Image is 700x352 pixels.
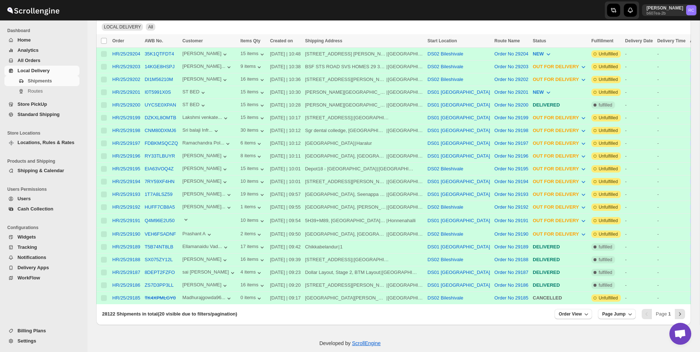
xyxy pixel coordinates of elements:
[112,140,140,146] button: HR/25/29197
[494,51,528,57] button: Order No 29204
[241,102,266,109] div: 15 items
[494,218,528,223] button: Order No 29191
[112,179,140,184] div: HR/25/29194
[305,50,386,58] div: [STREET_ADDRESS] [PERSON_NAME] Layout [GEOGRAPHIC_DATA]
[388,63,423,70] div: [GEOGRAPHIC_DATA]
[112,115,140,120] button: HR/25/29199
[533,192,579,197] span: OUT FOR DELIVERY
[4,232,79,242] button: Widgets
[388,76,423,83] div: [GEOGRAPHIC_DATA]
[145,102,176,108] button: UYCSE0XPAN
[182,140,224,146] div: Ramachandra Pol...
[428,38,457,43] span: Start Location
[182,102,207,109] button: ST BED
[533,179,579,184] span: OUT FOR DELIVERY
[182,127,212,133] div: Sri balaji Infr...
[112,102,140,108] button: HR/25/29200
[145,192,173,197] button: 1T7A8LSZ59
[112,295,140,301] div: HR/25/29185
[388,89,423,96] div: [GEOGRAPHIC_DATA]
[241,282,266,289] button: 16 items
[17,328,46,333] span: Billing Plans
[182,76,229,84] div: [PERSON_NAME]
[28,88,43,94] span: Routes
[4,35,79,45] button: Home
[112,89,140,95] button: HR/25/29201
[241,295,263,302] button: 0 items
[657,63,686,70] div: -
[17,37,31,43] span: Home
[533,204,579,210] span: OUT FOR DELIVERY
[494,102,528,108] button: Order No 29200
[4,263,79,273] button: Delivery Apps
[528,138,591,149] button: OUT FOR DELIVERY
[669,323,691,345] div: Open chat
[428,179,490,184] button: DS01 [GEOGRAPHIC_DATA]
[428,270,490,275] button: DS01 [GEOGRAPHIC_DATA]
[533,231,579,237] span: OUT FOR DELIVERY
[182,63,233,71] button: [PERSON_NAME]...
[4,138,79,148] button: Locations, Rules & Rates
[17,275,40,281] span: WorkFlow
[4,273,79,283] button: WorkFlow
[241,38,261,43] span: Items Qty
[270,50,301,58] div: [DATE] | 10:48
[112,218,140,223] div: HR/25/29191
[17,140,74,145] span: Locations, Rules & Rates
[528,61,591,73] button: OUT FOR DELIVERY
[145,115,176,120] button: DZKXL8OMTB
[4,76,79,86] button: Shipments
[657,89,686,96] div: -
[428,218,490,223] button: DS01 [GEOGRAPHIC_DATA]
[270,101,301,109] div: [DATE] | 10:28
[145,218,175,223] button: Q4M96E2U50
[305,63,386,70] div: BSF STS ROAD SVS HOMES 29 3rd cross
[428,89,490,95] button: DS01 [GEOGRAPHIC_DATA]
[675,309,685,319] button: Next
[428,295,463,301] button: DS02 Bileshivale
[533,166,579,171] span: OUT FOR DELIVERY
[145,153,175,159] button: RY33TLBUYR
[145,295,176,301] s: TK4XPMLGY0
[625,76,653,83] div: -
[305,50,423,58] div: |
[528,189,591,200] button: OUT FOR DELIVERY
[112,64,140,69] button: HR/25/29203
[182,269,236,276] button: sai [PERSON_NAME]
[657,50,686,58] div: -
[112,166,140,171] div: HR/25/29195
[4,336,79,346] button: Settings
[145,257,173,262] button: SX075ZY12L
[17,101,47,107] span: Store PickUp
[528,125,591,136] button: OUT FOR DELIVERY
[241,191,266,198] button: 19 items
[533,89,544,95] span: NEW
[112,38,124,43] span: Order
[241,256,266,264] button: 16 items
[528,163,591,175] button: OUT FOR DELIVERY
[17,265,49,270] span: Delivery Apps
[112,77,140,82] button: HR/25/29202
[241,63,263,71] button: 9 items
[4,166,79,176] button: Shipping & Calendar
[528,112,591,124] button: OUT FOR DELIVERY
[4,204,79,214] button: Cash Collection
[494,204,528,210] button: Order No 29192
[494,128,528,133] button: Order No 29198
[528,48,556,60] button: NEW
[646,11,683,15] p: b607ea-2b
[494,231,528,237] button: Order No 29190
[494,270,528,275] button: Order No 29187
[528,74,591,85] button: OUT FOR DELIVERY
[428,115,490,120] button: DS01 [GEOGRAPHIC_DATA]
[145,244,174,250] button: T5B74NT8LB
[112,51,140,57] div: HR/25/29204
[145,38,163,43] span: AWB No.
[182,256,229,264] div: [PERSON_NAME]
[657,38,686,43] span: Delivery Time
[241,204,263,211] div: 1 items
